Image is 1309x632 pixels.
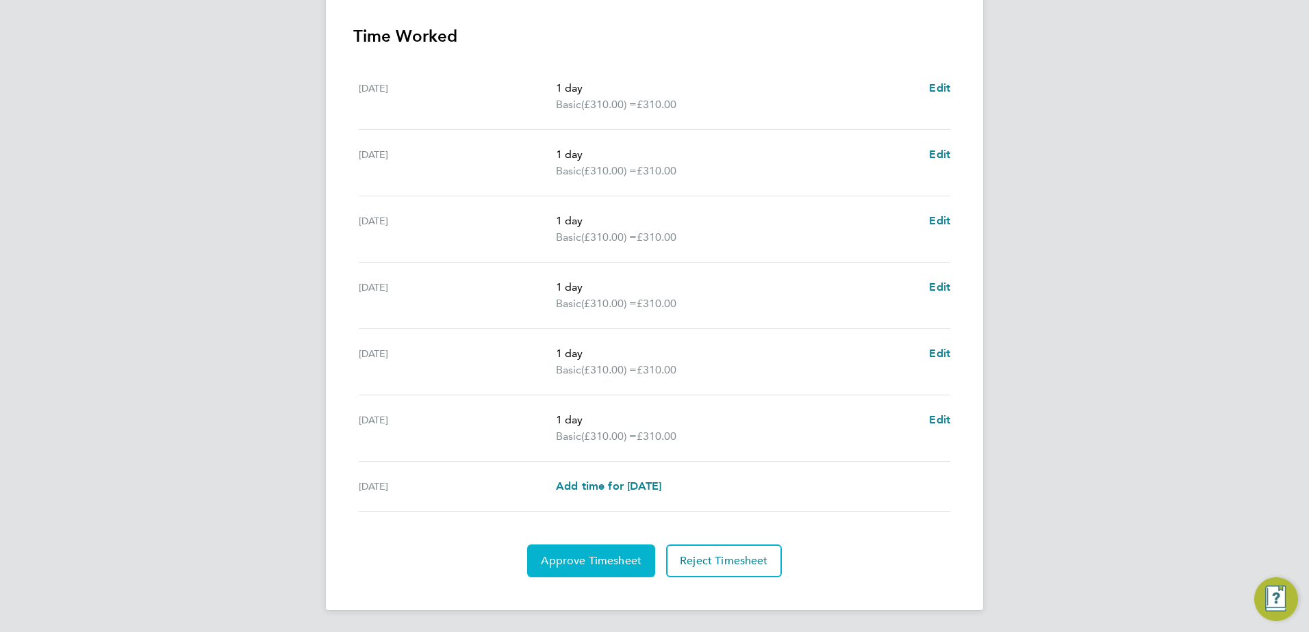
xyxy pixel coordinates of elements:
[556,163,581,179] span: Basic
[556,279,918,295] p: 1 day
[1254,577,1298,621] button: Engage Resource Center
[556,345,918,362] p: 1 day
[929,213,950,229] a: Edit
[359,345,556,378] div: [DATE]
[556,428,581,445] span: Basic
[666,544,782,577] button: Reject Timesheet
[556,478,661,495] a: Add time for [DATE]
[929,80,950,96] a: Edit
[556,213,918,229] p: 1 day
[637,363,676,376] span: £310.00
[581,363,637,376] span: (£310.00) =
[929,345,950,362] a: Edit
[581,98,637,111] span: (£310.00) =
[556,412,918,428] p: 1 day
[680,554,768,568] span: Reject Timesheet
[541,554,641,568] span: Approve Timesheet
[359,213,556,246] div: [DATE]
[929,146,950,163] a: Edit
[359,146,556,179] div: [DATE]
[556,146,918,163] p: 1 day
[556,96,581,113] span: Basic
[359,279,556,312] div: [DATE]
[581,297,637,310] span: (£310.00) =
[929,280,950,293] span: Edit
[929,214,950,227] span: Edit
[637,98,676,111] span: £310.00
[637,231,676,243] span: £310.00
[637,297,676,310] span: £310.00
[929,412,950,428] a: Edit
[581,164,637,177] span: (£310.00) =
[556,295,581,312] span: Basic
[556,362,581,378] span: Basic
[359,412,556,445] div: [DATE]
[929,413,950,426] span: Edit
[581,430,637,443] span: (£310.00) =
[929,148,950,161] span: Edit
[556,229,581,246] span: Basic
[359,478,556,495] div: [DATE]
[353,25,956,47] h3: Time Worked
[359,80,556,113] div: [DATE]
[929,347,950,360] span: Edit
[527,544,655,577] button: Approve Timesheet
[637,164,676,177] span: £310.00
[929,279,950,295] a: Edit
[556,80,918,96] p: 1 day
[581,231,637,243] span: (£310.00) =
[637,430,676,443] span: £310.00
[556,479,661,492] span: Add time for [DATE]
[929,81,950,94] span: Edit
